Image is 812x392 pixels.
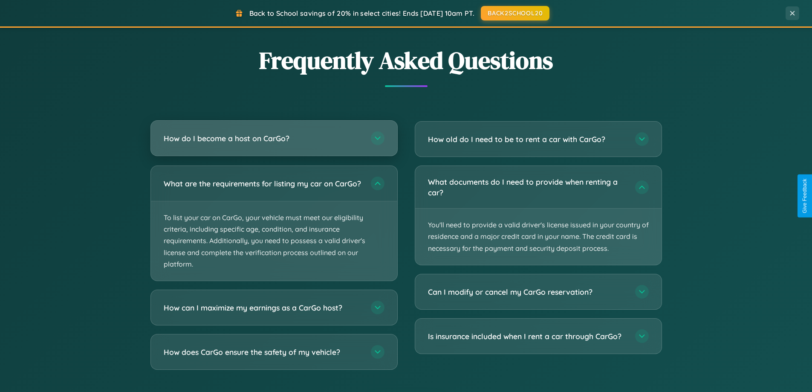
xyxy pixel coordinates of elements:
h3: Is insurance included when I rent a car through CarGo? [428,331,627,342]
p: You'll need to provide a valid driver's license issued in your country of residence and a major c... [415,209,662,265]
h3: How can I maximize my earnings as a CarGo host? [164,302,362,313]
span: Back to School savings of 20% in select cities! Ends [DATE] 10am PT. [249,9,474,17]
h3: What are the requirements for listing my car on CarGo? [164,178,362,189]
h3: Can I modify or cancel my CarGo reservation? [428,287,627,297]
h3: How do I become a host on CarGo? [164,133,362,144]
div: Give Feedback [802,179,808,213]
p: To list your car on CarGo, your vehicle must meet our eligibility criteria, including specific ag... [151,201,397,281]
h2: Frequently Asked Questions [150,44,662,77]
h3: How old do I need to be to rent a car with CarGo? [428,134,627,145]
h3: How does CarGo ensure the safety of my vehicle? [164,347,362,357]
h3: What documents do I need to provide when renting a car? [428,177,627,197]
button: BACK2SCHOOL20 [481,6,549,20]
